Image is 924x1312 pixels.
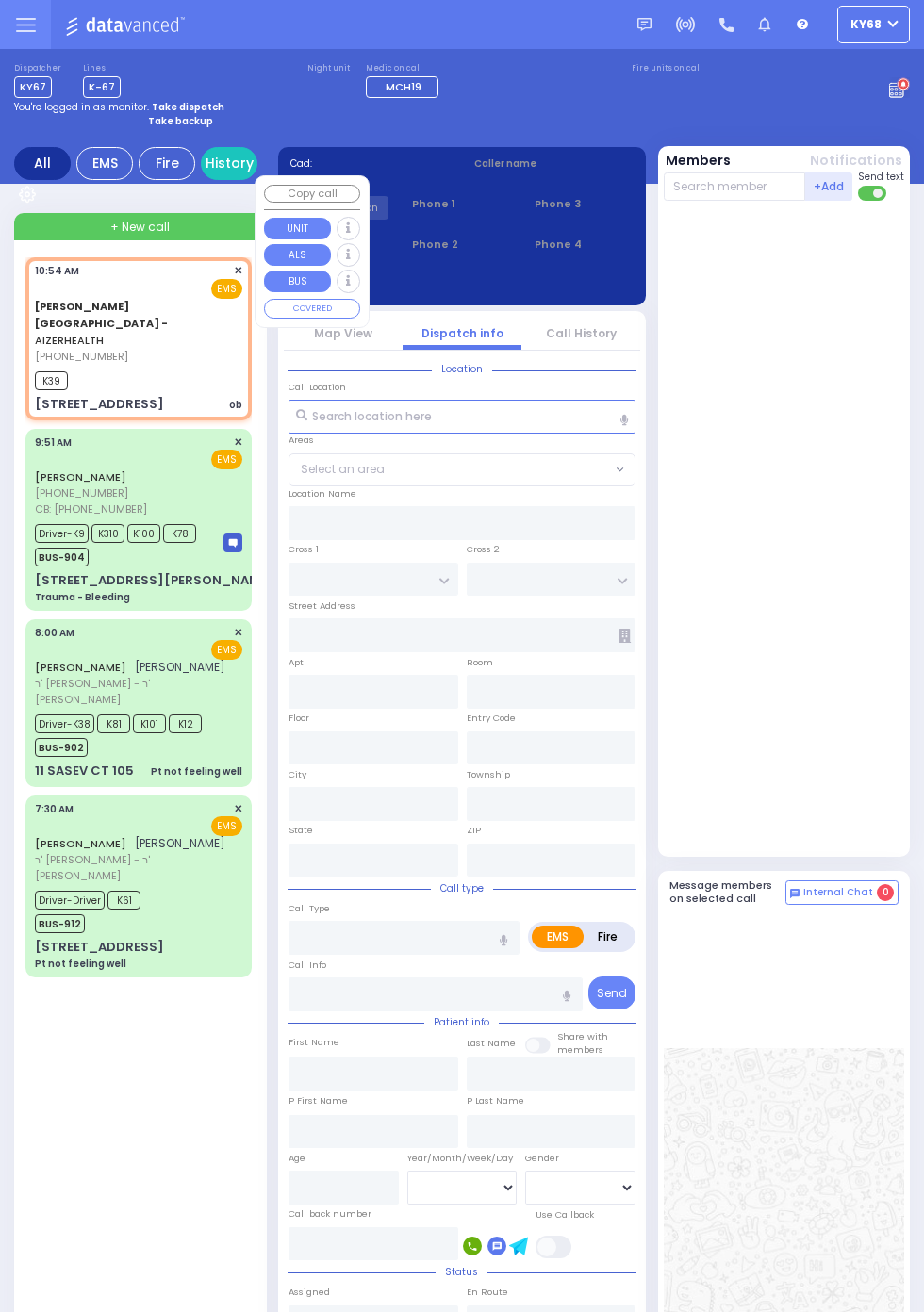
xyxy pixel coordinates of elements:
div: [STREET_ADDRESS][PERSON_NAME] [35,571,273,590]
a: AIZERHEALTH [35,299,168,348]
label: Lines [83,63,121,74]
img: Logo [65,13,190,37]
div: [STREET_ADDRESS] [35,395,164,414]
button: Internal Chat 0 [785,880,899,905]
span: EMS [211,816,242,836]
a: [PERSON_NAME] [35,469,126,484]
span: ky68 [850,16,882,33]
span: 0 [877,884,894,901]
label: Gender [525,1152,559,1165]
span: EMS [211,640,242,660]
label: Last 3 location [290,276,463,290]
label: Call Type [289,902,330,915]
span: [PHONE_NUMBER] [35,349,128,364]
button: Members [666,151,731,171]
span: K101 [133,714,166,733]
div: Pt not feeling well [151,764,242,779]
span: 10:54 AM [35,264,79,278]
div: Year/Month/Week/Day [407,1152,518,1165]
span: CB: [PHONE_NUMBER] [35,501,147,517]
span: [PERSON_NAME][GEOGRAPHIC_DATA] - [35,299,168,331]
label: Call back number [289,1207,371,1221]
button: Send [588,976,635,1009]
label: Call Location [289,381,346,394]
label: P Last Name [467,1094,524,1107]
span: You're logged in as monitor. [14,100,149,114]
span: Location [432,362,492,376]
span: Send text [858,170,904,184]
img: comment-alt.png [790,889,800,898]
a: History [201,147,257,180]
span: BUS-912 [35,914,85,933]
span: 7:30 AM [35,802,74,816]
span: ✕ [234,435,242,451]
span: ר' [PERSON_NAME] - ר' [PERSON_NAME] [35,676,237,707]
label: Last Name [467,1037,516,1050]
span: ✕ [234,263,242,279]
label: ZIP [467,824,481,837]
span: ר' [PERSON_NAME] - ר' [PERSON_NAME] [35,852,237,883]
span: K61 [107,891,140,910]
span: Phone 1 [412,196,511,212]
span: EMS [211,450,242,469]
span: [PHONE_NUMBER] [35,485,128,500]
span: Phone 3 [535,196,634,212]
label: Floor [289,712,309,725]
span: Driver-Driver [35,891,105,910]
label: Caller: [290,176,451,190]
span: [PERSON_NAME] [135,835,225,851]
label: Night unit [307,63,350,74]
div: Trauma - Bleeding [35,590,130,604]
label: Call Info [289,959,326,972]
div: ob [229,398,242,412]
span: Select an area [301,461,385,478]
label: Room [467,656,493,669]
img: message.svg [637,18,652,32]
span: Status [436,1265,487,1279]
label: Apt [289,656,304,669]
strong: Take backup [148,114,213,128]
label: Township [467,768,510,781]
span: Other building occupants [619,629,631,643]
button: UNIT [264,218,331,239]
label: State [289,824,313,837]
label: Fire units on call [632,63,702,74]
span: MCH19 [386,79,421,94]
button: ALS [264,244,331,266]
label: City [289,768,306,781]
label: Dispatcher [14,63,61,74]
a: [PERSON_NAME] [35,836,126,851]
label: Entry Code [467,712,516,725]
label: P First Name [289,1094,348,1107]
label: Cross 1 [289,543,319,556]
span: [PERSON_NAME] [135,659,225,675]
label: EMS [532,926,584,948]
span: Phone 2 [412,237,511,253]
img: message-box.svg [223,533,242,552]
button: COVERED [264,299,360,320]
span: K12 [169,714,202,733]
div: Pt not feeling well [35,957,126,971]
span: K-67 [83,76,121,98]
span: K81 [97,714,130,733]
span: KY67 [14,76,52,98]
label: Street Address [289,599,355,613]
strong: Take dispatch [152,100,224,114]
span: BUS-902 [35,738,88,757]
span: Phone 4 [535,237,634,253]
span: Call type [431,881,493,895]
label: Fire [583,926,633,948]
label: Use Callback [536,1208,594,1222]
span: K78 [163,524,196,543]
a: Dispatch info [421,325,503,341]
span: K310 [91,524,124,543]
span: BUS-904 [35,548,89,566]
span: ✕ [234,801,242,817]
div: [STREET_ADDRESS] [35,938,164,957]
button: +Add [805,172,852,201]
input: Search member [664,172,806,201]
button: BUS [264,271,331,292]
span: EMS [211,279,242,299]
div: 11 SASEV CT 105 [35,762,134,780]
div: Fire [139,147,195,180]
